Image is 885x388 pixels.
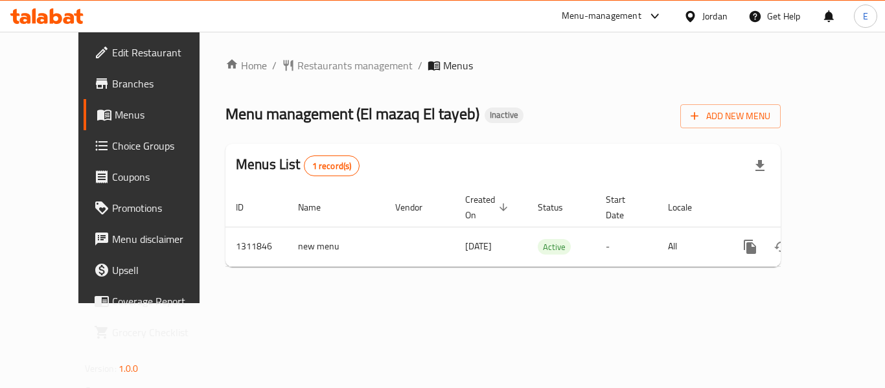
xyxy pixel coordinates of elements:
[112,293,216,309] span: Coverage Report
[112,76,216,91] span: Branches
[84,68,226,99] a: Branches
[84,37,226,68] a: Edit Restaurant
[272,58,277,73] li: /
[84,317,226,348] a: Grocery Checklist
[305,160,360,172] span: 1 record(s)
[119,360,139,377] span: 1.0.0
[668,200,709,215] span: Locale
[485,108,523,123] div: Inactive
[744,150,776,181] div: Export file
[225,58,781,73] nav: breadcrumb
[395,200,439,215] span: Vendor
[112,231,216,247] span: Menu disclaimer
[225,58,267,73] a: Home
[702,9,728,23] div: Jordan
[84,161,226,192] a: Coupons
[282,58,413,73] a: Restaurants management
[112,200,216,216] span: Promotions
[112,45,216,60] span: Edit Restaurant
[236,200,260,215] span: ID
[538,239,571,255] div: Active
[225,188,869,267] table: enhanced table
[297,58,413,73] span: Restaurants management
[538,240,571,255] span: Active
[85,360,117,377] span: Version:
[658,227,724,266] td: All
[84,130,226,161] a: Choice Groups
[225,99,479,128] span: Menu management ( El mazaq El tayeb )
[538,200,580,215] span: Status
[766,231,797,262] button: Change Status
[84,223,226,255] a: Menu disclaimer
[724,188,869,227] th: Actions
[562,8,641,24] div: Menu-management
[84,286,226,317] a: Coverage Report
[465,192,512,223] span: Created On
[691,108,770,124] span: Add New Menu
[443,58,473,73] span: Menus
[236,155,360,176] h2: Menus List
[112,169,216,185] span: Coupons
[465,238,492,255] span: [DATE]
[225,227,288,266] td: 1311846
[298,200,338,215] span: Name
[84,99,226,130] a: Menus
[735,231,766,262] button: more
[112,325,216,340] span: Grocery Checklist
[863,9,868,23] span: E
[112,262,216,278] span: Upsell
[680,104,781,128] button: Add New Menu
[112,138,216,154] span: Choice Groups
[595,227,658,266] td: -
[485,109,523,120] span: Inactive
[84,255,226,286] a: Upsell
[288,227,385,266] td: new menu
[115,107,216,122] span: Menus
[606,192,642,223] span: Start Date
[418,58,422,73] li: /
[84,192,226,223] a: Promotions
[304,155,360,176] div: Total records count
